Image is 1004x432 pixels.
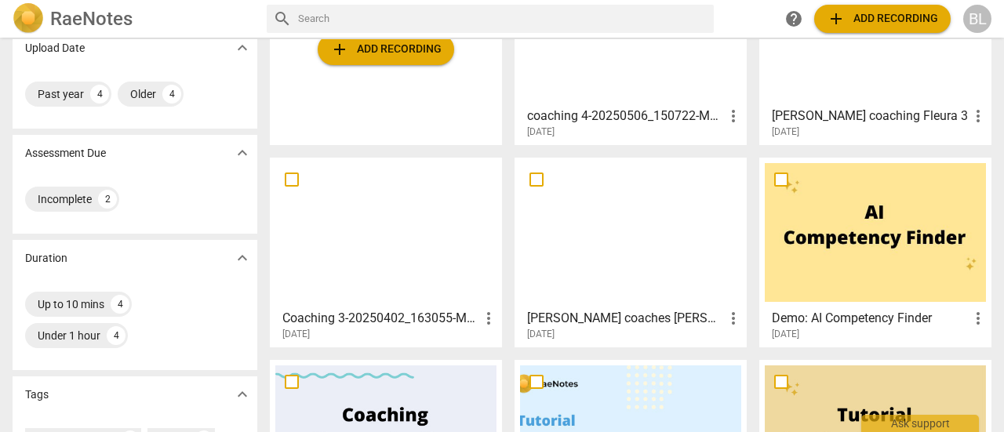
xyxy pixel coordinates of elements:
[233,38,252,57] span: expand_more
[527,328,555,341] span: [DATE]
[520,163,741,340] a: [PERSON_NAME] coaches [PERSON_NAME][DATE]
[330,40,442,59] span: Add recording
[969,107,988,125] span: more_vert
[130,86,156,102] div: Older
[861,415,979,432] div: Ask support
[90,85,109,103] div: 4
[233,249,252,267] span: expand_more
[318,34,454,65] button: Upload
[38,191,92,207] div: Incomplete
[772,328,799,341] span: [DATE]
[827,9,938,28] span: Add recording
[527,107,724,125] h3: coaching 4-20250506_150722-Mötesinspelning
[765,163,986,340] a: Demo: AI Competency Finder[DATE]
[25,250,67,267] p: Duration
[772,309,969,328] h3: Demo: AI Competency Finder
[25,387,49,403] p: Tags
[231,383,254,406] button: Show more
[479,309,498,328] span: more_vert
[50,8,133,30] h2: RaeNotes
[162,85,181,103] div: 4
[772,125,799,139] span: [DATE]
[963,5,991,33] button: BL
[814,5,951,33] button: Upload
[13,3,44,34] img: Logo
[784,9,803,28] span: help
[25,40,85,56] p: Upload Date
[13,3,254,34] a: LogoRaeNotes
[275,163,497,340] a: Coaching 3-20250402_163055-Mötesinspelning[DATE]
[233,385,252,404] span: expand_more
[282,328,310,341] span: [DATE]
[231,141,254,165] button: Show more
[38,328,100,343] div: Under 1 hour
[724,107,743,125] span: more_vert
[527,309,724,328] h3: Britt coaches Maureen
[233,143,252,162] span: expand_more
[25,145,106,162] p: Assessment Due
[107,326,125,345] div: 4
[273,9,292,28] span: search
[330,40,349,59] span: add
[827,9,846,28] span: add
[231,246,254,270] button: Show more
[298,6,708,31] input: Search
[231,36,254,60] button: Show more
[282,309,479,328] h3: Coaching 3-20250402_163055-Mötesinspelning
[111,295,129,314] div: 4
[98,190,117,209] div: 2
[724,309,743,328] span: more_vert
[527,125,555,139] span: [DATE]
[38,86,84,102] div: Past year
[38,296,104,312] div: Up to 10 mins
[969,309,988,328] span: more_vert
[780,5,808,33] a: Help
[772,107,969,125] h3: Britt coaching Fleura 3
